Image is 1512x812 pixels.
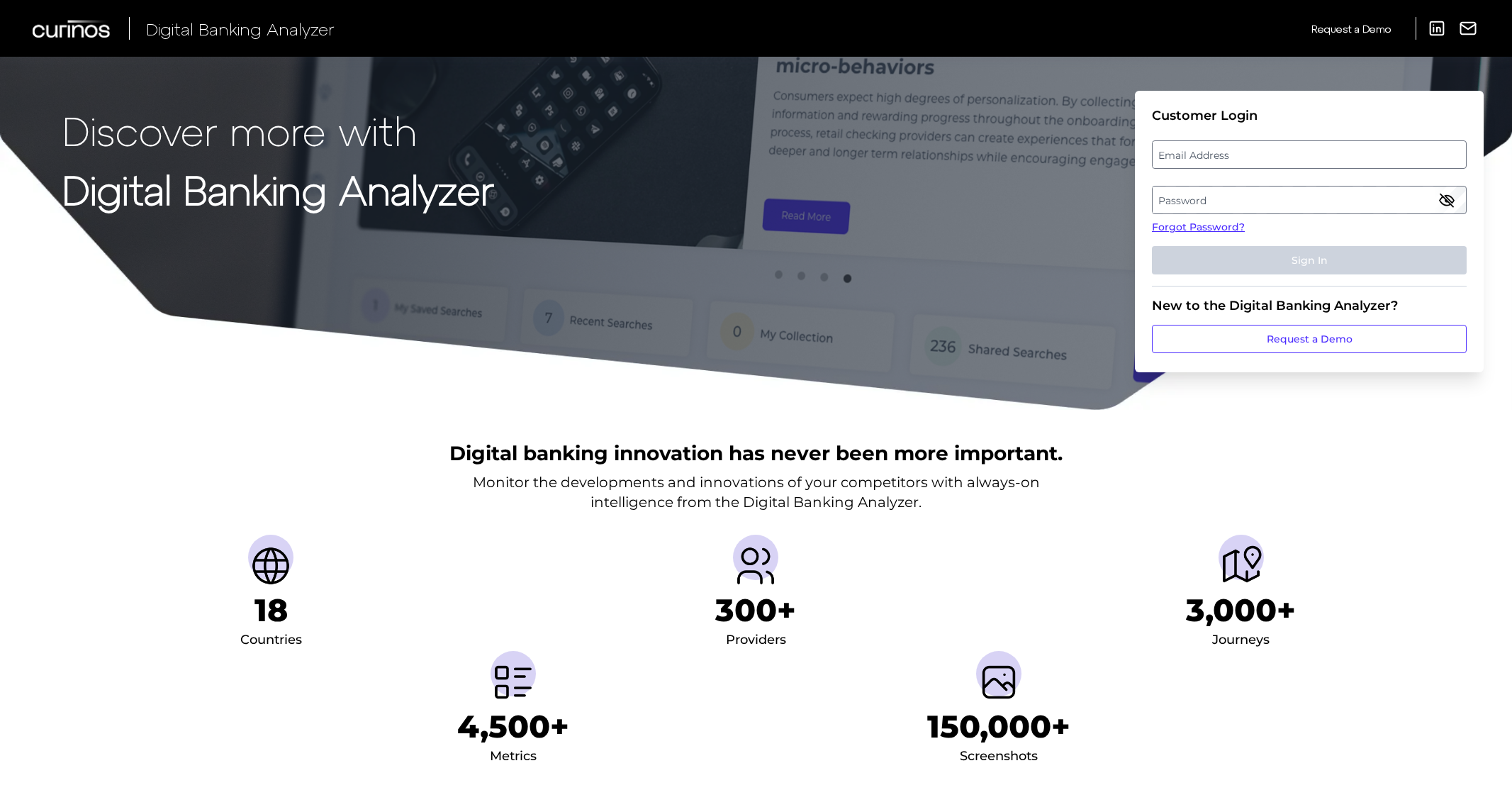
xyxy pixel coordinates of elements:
span: Digital Banking Analyzer [146,18,335,39]
img: Countries [248,543,293,589]
h1: 18 [254,591,288,629]
h1: 3,000+ [1186,591,1296,629]
h2: Digital banking innovation has never been more important. [449,440,1063,467]
button: Sign In [1152,246,1467,274]
a: Forgot Password? [1152,220,1467,235]
img: Providers [733,543,778,589]
img: Curinos [33,20,112,38]
a: Request a Demo [1152,325,1467,353]
strong: Digital Banking Analyzer [62,165,494,213]
p: Monitor the developments and innovations of your competitors with always-on intelligence from the... [473,472,1040,512]
span: Request a Demo [1311,23,1391,35]
div: Metrics [490,745,537,768]
div: Journeys [1212,629,1270,652]
img: Journeys [1219,543,1264,589]
div: Providers [726,629,786,652]
h1: 150,000+ [927,708,1070,745]
div: New to the Digital Banking Analyzer? [1152,298,1467,313]
img: Metrics [491,660,536,705]
img: Screenshots [976,660,1021,705]
div: Screenshots [960,745,1038,768]
label: Email Address [1153,142,1465,167]
h1: 300+ [715,591,796,629]
div: Customer Login [1152,108,1467,123]
label: Password [1153,187,1465,213]
h1: 4,500+ [457,708,569,745]
a: Request a Demo [1311,17,1391,40]
div: Countries [240,629,302,652]
p: Discover more with [62,108,494,152]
